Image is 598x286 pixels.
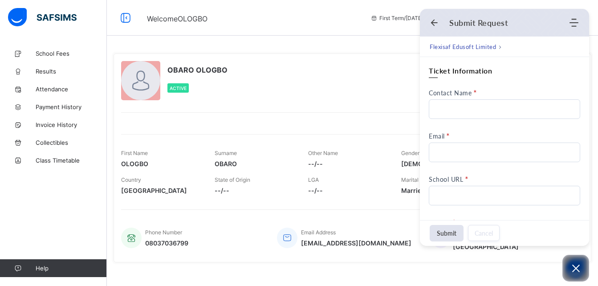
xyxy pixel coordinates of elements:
span: Collectibles [36,139,107,146]
span: --/-- [308,160,388,168]
span: Payment History [36,103,107,110]
span: LGA [308,176,319,183]
div: breadcrumb current pageFlexisaf Edusoft Limited [420,37,589,57]
span: 08037036799 [145,239,188,247]
span: Welcome OLOGBO [147,14,207,23]
span: Phone Number [145,229,182,236]
span: Attendance [36,86,107,93]
span: Subject [429,219,451,226]
span: Other Name [308,150,338,156]
nav: breadcrumb [430,42,502,51]
span: Gender [401,150,419,156]
h1: Submit Request [449,18,508,28]
span: Country [121,176,141,183]
span: OBARO [215,160,295,168]
span: Surname [215,150,237,156]
span: Email [429,132,445,140]
span: Active [170,86,187,91]
span: School URL [429,176,463,183]
span: Results [36,68,107,75]
span: [DEMOGRAPHIC_DATA] [401,160,481,168]
div: Modules Menu [568,18,579,27]
button: Back [430,18,439,27]
button: Submit [430,225,464,241]
span: Help [36,265,106,272]
button: Cancel [468,225,500,241]
span: School Fees [36,50,107,57]
button: Open asap [562,255,589,282]
span: OLOGBO [121,160,201,168]
span: --/-- [215,187,295,194]
span: Email Address [301,229,336,236]
span: [EMAIL_ADDRESS][DOMAIN_NAME] [301,239,411,247]
span: Flexisaf Edusoft Limited [430,42,496,51]
span: First Name [121,150,148,156]
span: Married [401,187,481,194]
span: Invoice History [36,121,107,128]
span: Class Timetable [36,157,107,164]
h4: Ticket Information [429,66,580,76]
img: safsims [8,8,77,27]
span: --/-- [308,187,388,194]
span: session/term information [370,15,443,21]
span: OBARO OLOGBO [167,65,228,74]
span: Contact Name [429,89,472,97]
span: [GEOGRAPHIC_DATA] [121,187,201,194]
span: State of Origin [215,176,250,183]
span: Marital Status [401,176,436,183]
